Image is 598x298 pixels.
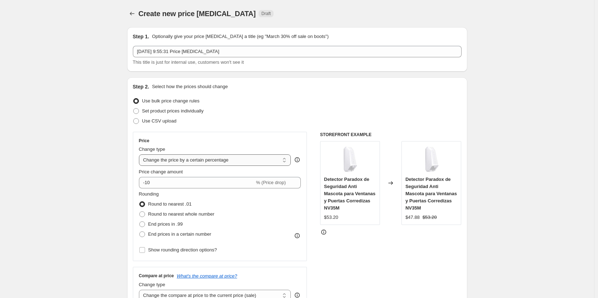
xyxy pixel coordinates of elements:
[152,33,328,40] p: Optionally give your price [MEDICAL_DATA] a title (eg "March 30% off sale on boots")
[417,145,446,174] img: NV35M-2_80x.jpg
[336,145,364,174] img: NV35M-2_80x.jpg
[139,282,165,287] span: Change type
[133,59,244,65] span: This title is just for internal use, customers won't see it
[139,146,165,152] span: Change type
[148,247,217,253] span: Show rounding direction options?
[320,132,462,138] h6: STOREFRONT EXAMPLE
[177,273,237,279] button: What's the compare at price?
[148,211,214,217] span: Round to nearest whole number
[405,214,420,221] div: $47.88
[148,231,211,237] span: End prices in a certain number
[152,83,228,90] p: Select how the prices should change
[139,177,255,188] input: -15
[142,108,204,114] span: Set product prices individually
[261,11,271,16] span: Draft
[127,9,137,19] button: Price change jobs
[294,156,301,163] div: help
[324,214,338,221] div: $53.20
[139,273,174,279] h3: Compare at price
[148,201,192,207] span: Round to nearest .01
[405,177,457,211] span: Detector Paradox de Seguridad Anti Mascota para Ventanas y Puertas Corredizas NV35M
[133,46,462,57] input: 30% off holiday sale
[139,191,159,197] span: Rounding
[139,10,256,18] span: Create new price [MEDICAL_DATA]
[324,177,376,211] span: Detector Paradox de Seguridad Anti Mascota para Ventanas y Puertas Corredizas NV35M
[133,83,149,90] h2: Step 2.
[142,98,199,104] span: Use bulk price change rules
[256,180,286,185] span: % (Price drop)
[139,169,183,174] span: Price change amount
[148,221,183,227] span: End prices in .99
[133,33,149,40] h2: Step 1.
[142,118,177,124] span: Use CSV upload
[423,214,437,221] strike: $53.20
[139,138,149,144] h3: Price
